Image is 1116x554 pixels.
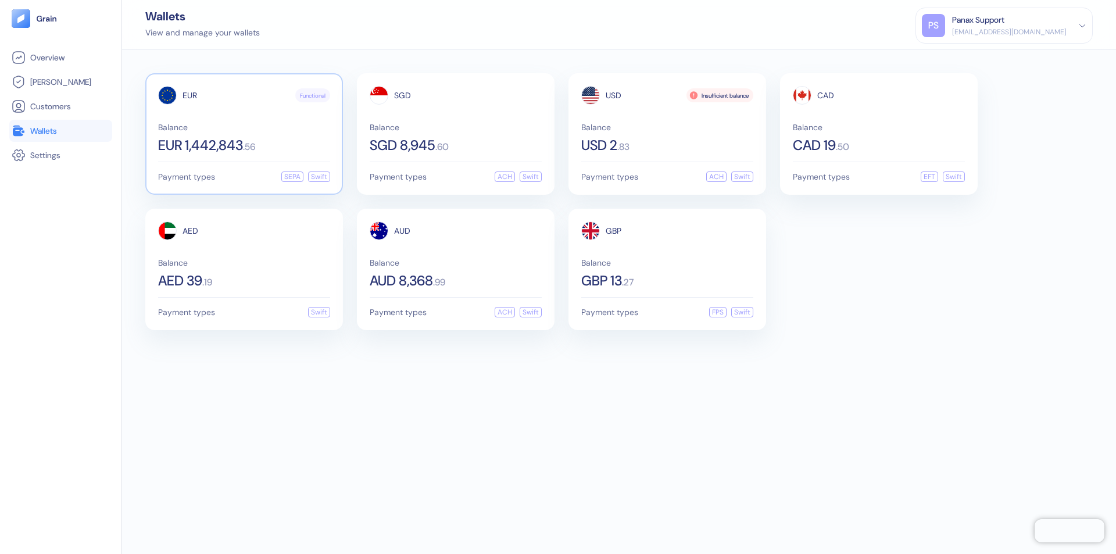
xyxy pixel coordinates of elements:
[836,142,849,152] span: . 50
[300,91,325,100] span: Functional
[12,124,110,138] a: Wallets
[183,227,198,235] span: AED
[709,307,727,317] div: FPS
[394,91,411,99] span: SGD
[30,149,60,161] span: Settings
[30,101,71,112] span: Customers
[581,259,753,267] span: Balance
[308,307,330,317] div: Swift
[731,171,753,182] div: Swift
[435,142,449,152] span: . 60
[12,75,110,89] a: [PERSON_NAME]
[793,138,836,152] span: CAD 19
[606,227,621,235] span: GBP
[520,171,542,182] div: Swift
[581,308,638,316] span: Payment types
[370,308,427,316] span: Payment types
[922,14,945,37] div: PS
[158,138,243,152] span: EUR 1,442,843
[921,171,938,182] div: EFT
[30,76,91,88] span: [PERSON_NAME]
[606,91,621,99] span: USD
[12,99,110,113] a: Customers
[706,171,727,182] div: ACH
[158,308,215,316] span: Payment types
[370,274,433,288] span: AUD 8,368
[158,123,330,131] span: Balance
[495,307,515,317] div: ACH
[158,274,202,288] span: AED 39
[793,173,850,181] span: Payment types
[370,123,542,131] span: Balance
[281,171,303,182] div: SEPA
[370,259,542,267] span: Balance
[158,259,330,267] span: Balance
[36,15,58,23] img: logo
[520,307,542,317] div: Swift
[158,173,215,181] span: Payment types
[12,148,110,162] a: Settings
[30,125,57,137] span: Wallets
[581,274,622,288] span: GBP 13
[433,278,445,287] span: . 99
[12,9,30,28] img: logo-tablet-V2.svg
[145,27,260,39] div: View and manage your wallets
[370,173,427,181] span: Payment types
[370,138,435,152] span: SGD 8,945
[943,171,965,182] div: Swift
[793,123,965,131] span: Balance
[686,88,753,102] div: Insufficient balance
[183,91,197,99] span: EUR
[12,51,110,65] a: Overview
[145,10,260,22] div: Wallets
[581,123,753,131] span: Balance
[243,142,255,152] span: . 56
[952,27,1067,37] div: [EMAIL_ADDRESS][DOMAIN_NAME]
[617,142,629,152] span: . 83
[1035,519,1104,542] iframe: Chatra live chat
[731,307,753,317] div: Swift
[581,138,617,152] span: USD 2
[202,278,212,287] span: . 19
[495,171,515,182] div: ACH
[952,14,1004,26] div: Panax Support
[581,173,638,181] span: Payment types
[30,52,65,63] span: Overview
[817,91,834,99] span: CAD
[308,171,330,182] div: Swift
[394,227,410,235] span: AUD
[622,278,634,287] span: . 27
